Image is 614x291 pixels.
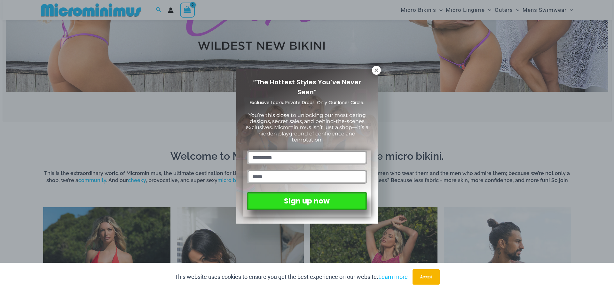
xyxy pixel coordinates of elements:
[413,269,440,285] button: Accept
[250,99,364,106] span: Exclusive Looks. Private Drops. Only Our Inner Circle.
[253,78,361,96] span: “The Hottest Styles You’ve Never Seen”
[175,272,408,282] p: This website uses cookies to ensure you get the best experience on our website.
[247,192,367,210] button: Sign up now
[246,112,368,143] span: You’re this close to unlocking our most daring designs, secret sales, and behind-the-scenes exclu...
[378,273,408,280] a: Learn more
[372,66,381,75] button: Close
